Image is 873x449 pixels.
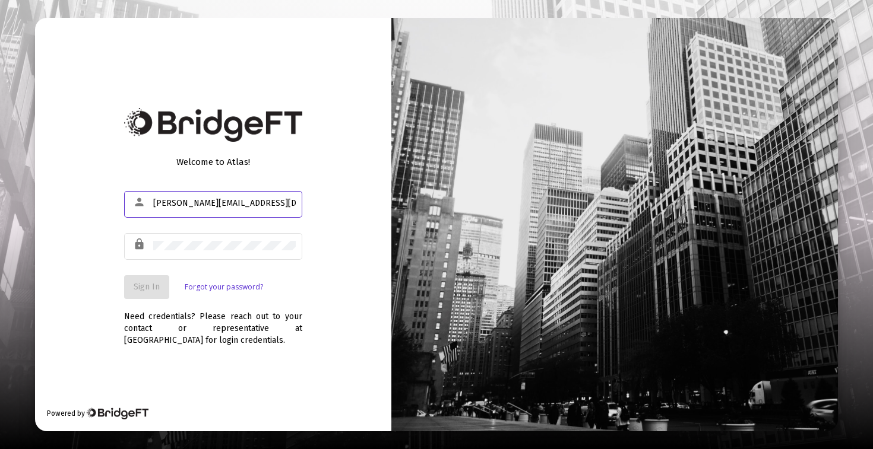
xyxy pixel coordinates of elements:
img: Bridge Financial Technology Logo [86,407,148,419]
mat-icon: person [133,195,147,209]
mat-icon: lock [133,237,147,251]
input: Email or Username [153,199,296,208]
span: Sign In [134,282,160,292]
button: Sign In [124,275,169,299]
div: Welcome to Atlas! [124,156,302,168]
div: Powered by [47,407,148,419]
img: Bridge Financial Technology Logo [124,108,302,142]
a: Forgot your password? [185,281,263,293]
div: Need credentials? Please reach out to your contact or representative at [GEOGRAPHIC_DATA] for log... [124,299,302,346]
